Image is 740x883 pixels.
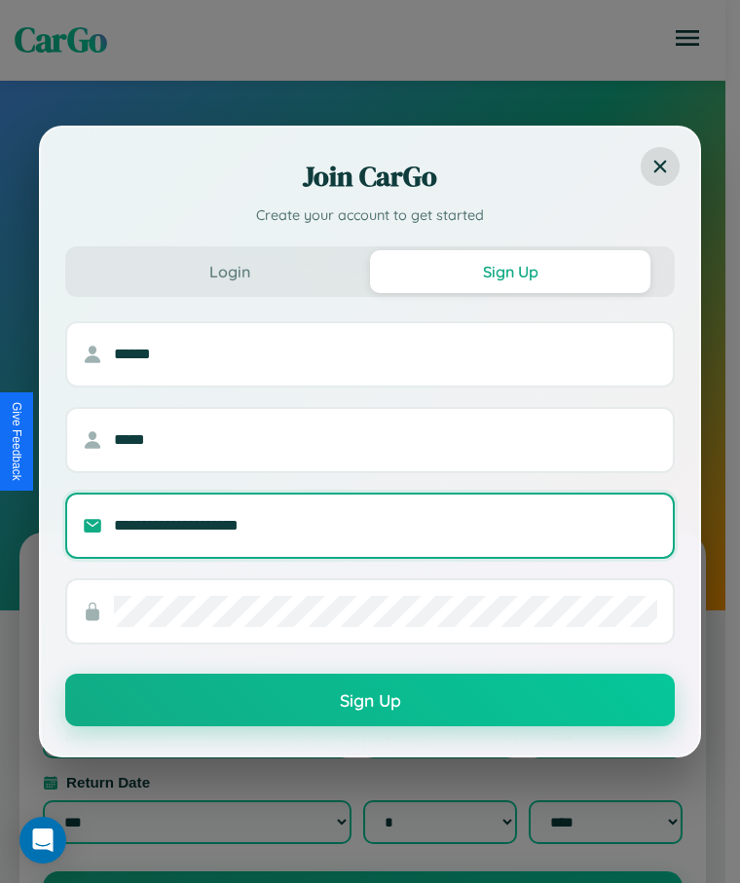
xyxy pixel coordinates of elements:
p: Create your account to get started [65,205,675,227]
button: Sign Up [370,250,650,293]
div: Open Intercom Messenger [19,817,66,864]
button: Sign Up [65,674,675,726]
button: Login [90,250,370,293]
div: Give Feedback [10,402,23,481]
h2: Join CarGo [65,157,675,196]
